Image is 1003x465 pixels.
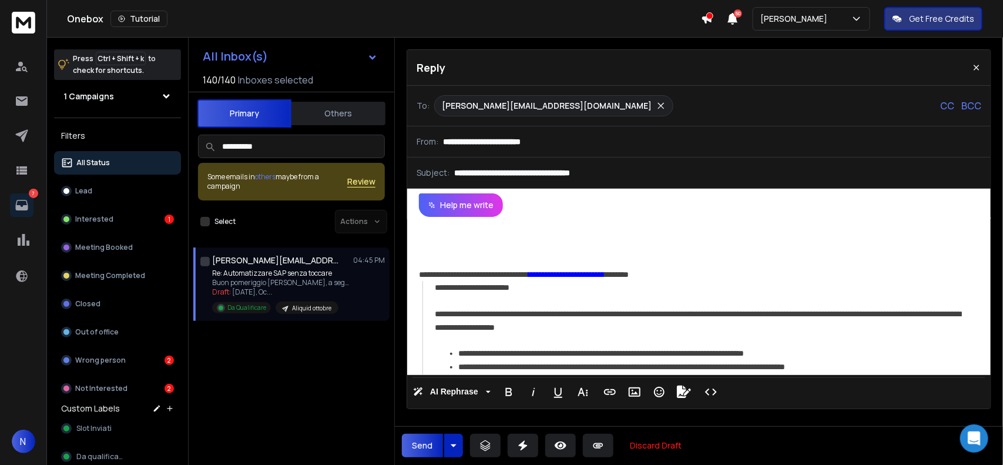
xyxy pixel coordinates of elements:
button: Underline (Ctrl+U) [547,380,569,404]
h3: Inboxes selected [238,73,313,87]
p: Buon pomeriggio [PERSON_NAME], a seguito della [212,278,353,287]
button: Get Free Credits [884,7,982,31]
span: 50 [734,9,742,18]
label: Select [214,217,236,226]
p: To: [417,100,430,112]
p: From: [417,136,438,148]
button: N [12,430,35,453]
button: Out of office [54,320,181,344]
button: Lead [54,179,181,203]
button: Slot Inviati [54,417,181,440]
div: Onebox [67,11,701,27]
span: Draft: [212,287,231,297]
button: Italic (Ctrl+I) [522,380,545,404]
span: 140 / 140 [203,73,236,87]
button: Review [347,176,375,188]
div: Open Intercom Messenger [960,424,988,453]
button: Not Interested2 [54,377,181,400]
div: Some emails in maybe from a campaign [207,172,347,191]
h1: [PERSON_NAME][EMAIL_ADDRESS][DOMAIN_NAME] [212,255,341,266]
button: Interested1 [54,208,181,231]
button: Wrong person2 [54,349,181,372]
p: Wrong person [75,356,126,365]
div: 2 [165,384,174,393]
p: 04:45 PM [353,256,385,265]
p: 7 [29,189,38,198]
p: Re: Automatizzare SAP senza toccare [212,269,353,278]
h1: All Inbox(s) [203,51,268,62]
h3: Custom Labels [61,403,120,414]
button: Others [291,101,385,126]
p: [PERSON_NAME][EMAIL_ADDRESS][DOMAIN_NAME] [442,100,652,112]
p: Out of office [75,327,119,337]
p: CC [940,99,954,113]
p: Aliquid ottobre [292,304,331,313]
p: All Status [76,158,110,168]
button: More Text [572,380,594,404]
button: Insert Link (Ctrl+K) [599,380,621,404]
button: Meeting Completed [54,264,181,287]
button: Help me write [419,193,503,217]
button: Signature [673,380,695,404]
div: 1 [165,215,174,224]
button: AI Rephrase [411,380,493,404]
button: Emoticons [648,380,670,404]
p: Get Free Credits [909,13,974,25]
p: Meeting Completed [75,271,145,280]
span: Da qualificare [76,452,126,461]
span: Ctrl + Shift + k [96,52,146,65]
button: Discard Draft [620,434,691,457]
p: BCC [961,99,981,113]
p: Subject: [417,167,449,179]
span: [DATE], Oc ... [232,287,272,297]
p: Interested [75,215,113,224]
p: [PERSON_NAME] [760,13,832,25]
span: Slot Inviati [76,424,112,433]
button: Bold (Ctrl+B) [498,380,520,404]
button: Closed [54,292,181,316]
p: Da Qualificare [227,303,266,312]
button: Meeting Booked [54,236,181,259]
h3: Filters [54,128,181,144]
p: Closed [75,299,100,309]
p: Reply [417,59,445,76]
p: Meeting Booked [75,243,133,252]
button: Code View [700,380,722,404]
p: Press to check for shortcuts. [73,53,156,76]
p: Lead [75,186,92,196]
span: others [255,172,276,182]
a: 7 [10,193,33,217]
button: Primary [197,99,291,128]
div: 2 [165,356,174,365]
button: Tutorial [110,11,167,27]
p: Not Interested [75,384,128,393]
button: 1 Campaigns [54,85,181,108]
span: AI Rephrase [428,387,481,397]
button: Insert Image (Ctrl+P) [623,380,646,404]
h1: 1 Campaigns [63,91,114,102]
button: Send [402,434,443,457]
button: All Inbox(s) [193,45,387,68]
button: All Status [54,151,181,175]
